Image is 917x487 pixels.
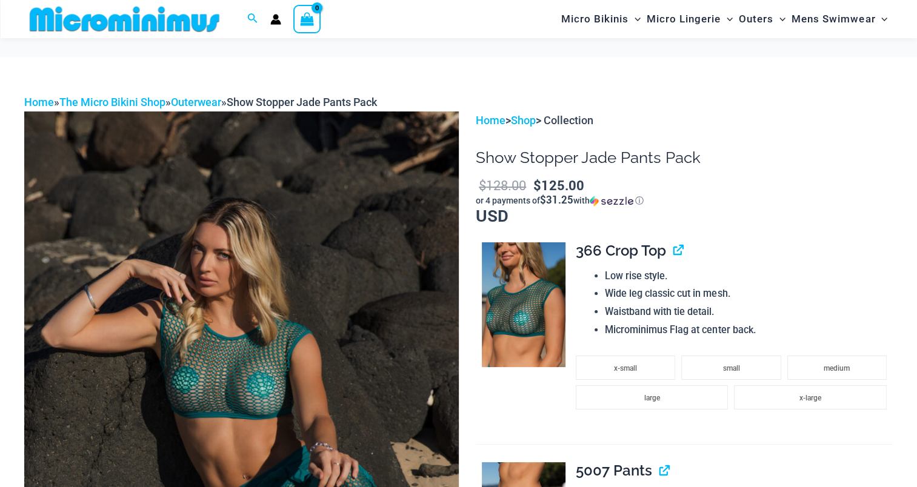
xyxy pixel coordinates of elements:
[773,4,785,35] span: Menu Toggle
[721,4,733,35] span: Menu Toggle
[576,462,652,479] span: 5007 Pants
[605,285,893,303] li: Wide leg classic cut in mesh.
[875,4,887,35] span: Menu Toggle
[614,364,637,373] span: x-small
[558,4,644,35] a: Micro BikinisMenu ToggleMenu Toggle
[561,4,629,35] span: Micro Bikinis
[476,194,893,207] div: or 4 payments of with
[644,4,736,35] a: Micro LingerieMenu ToggleMenu Toggle
[476,148,893,167] h1: Show Stopper Jade Pants Pack
[556,2,893,36] nav: Site Navigation
[792,4,875,35] span: Mens Swimwear
[590,196,633,207] img: Sezzle
[576,356,675,380] li: x-small
[824,364,850,373] span: medium
[25,5,224,33] img: MM SHOP LOGO FLAT
[247,12,258,27] a: Search icon link
[799,394,821,402] span: x-large
[476,194,893,207] div: or 4 payments of$31.25withSezzle Click to learn more about Sezzle
[270,14,281,25] a: Account icon link
[722,364,739,373] span: small
[629,4,641,35] span: Menu Toggle
[479,176,486,194] span: $
[647,4,721,35] span: Micro Lingerie
[605,267,893,285] li: Low rise style.
[644,394,660,402] span: large
[739,4,773,35] span: Outers
[171,96,221,108] a: Outerwear
[482,242,565,367] img: Show Stopper Jade 366 Top 5007 pants
[734,385,887,409] li: x-large
[59,96,165,108] a: The Micro Bikini Shop
[533,176,541,194] span: $
[736,4,789,35] a: OutersMenu ToggleMenu Toggle
[227,96,377,108] span: Show Stopper Jade Pants Pack
[576,385,729,409] li: large
[681,356,781,380] li: small
[576,242,666,259] span: 366 Crop Top
[24,96,54,108] a: Home
[605,321,893,339] li: Microminimus Flag at center back.
[293,5,321,33] a: View Shopping Cart, empty
[789,4,890,35] a: Mens SwimwearMenu ToggleMenu Toggle
[24,96,377,108] span: » » »
[476,111,893,130] p: > > Collection
[479,176,526,194] bdi: 128.00
[476,175,893,224] p: USD
[511,114,536,127] a: Shop
[476,114,505,127] a: Home
[533,176,584,194] bdi: 125.00
[605,303,893,321] li: Waistband with tie detail.
[787,356,887,380] li: medium
[540,193,573,207] span: $31.25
